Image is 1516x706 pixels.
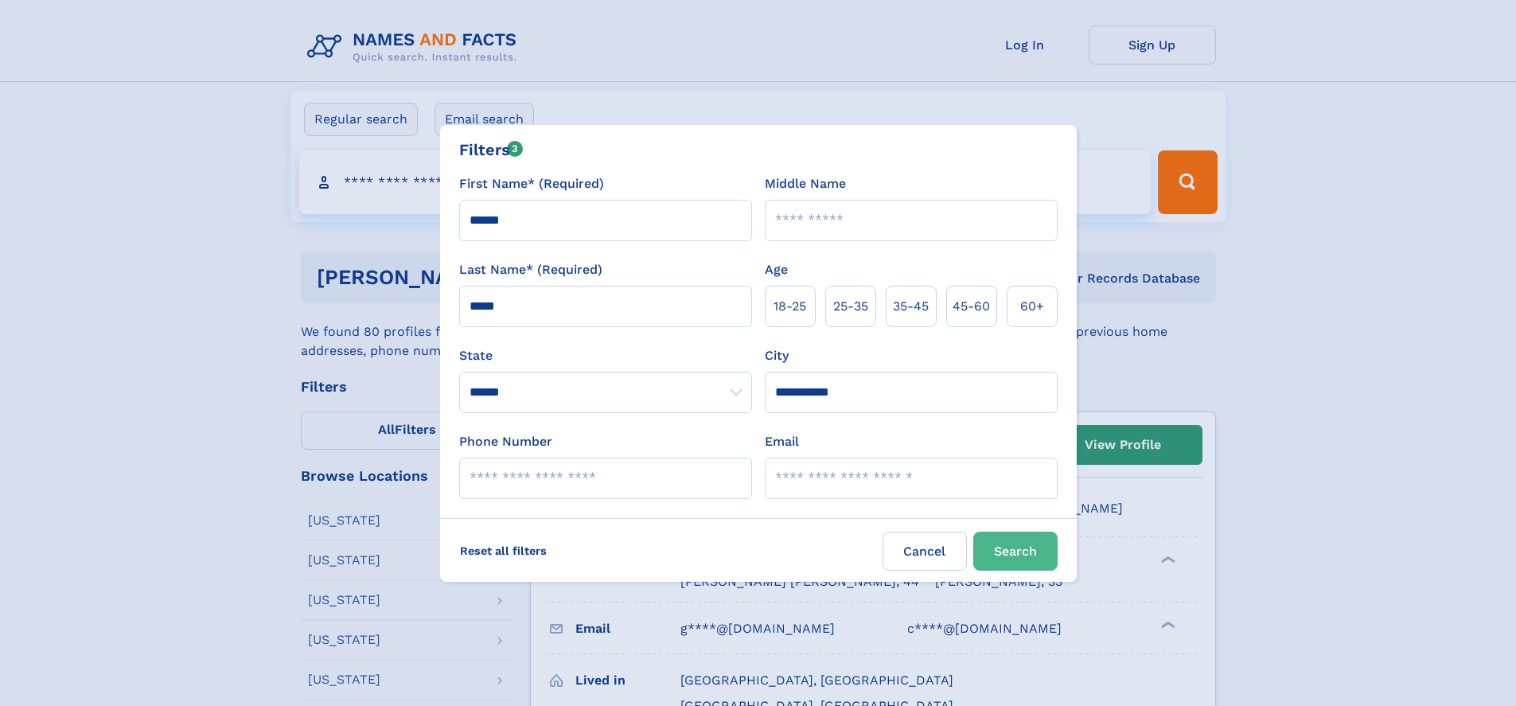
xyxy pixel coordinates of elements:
[459,174,604,193] label: First Name* (Required)
[765,432,799,451] label: Email
[953,297,990,316] span: 45‑60
[459,346,752,365] label: State
[883,532,967,571] label: Cancel
[774,297,806,316] span: 18‑25
[459,260,602,279] label: Last Name* (Required)
[459,432,552,451] label: Phone Number
[893,297,929,316] span: 35‑45
[450,532,557,570] label: Reset all filters
[1020,297,1044,316] span: 60+
[765,260,788,279] label: Age
[765,174,846,193] label: Middle Name
[973,532,1058,571] button: Search
[765,346,789,365] label: City
[459,138,524,162] div: Filters
[833,297,868,316] span: 25‑35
